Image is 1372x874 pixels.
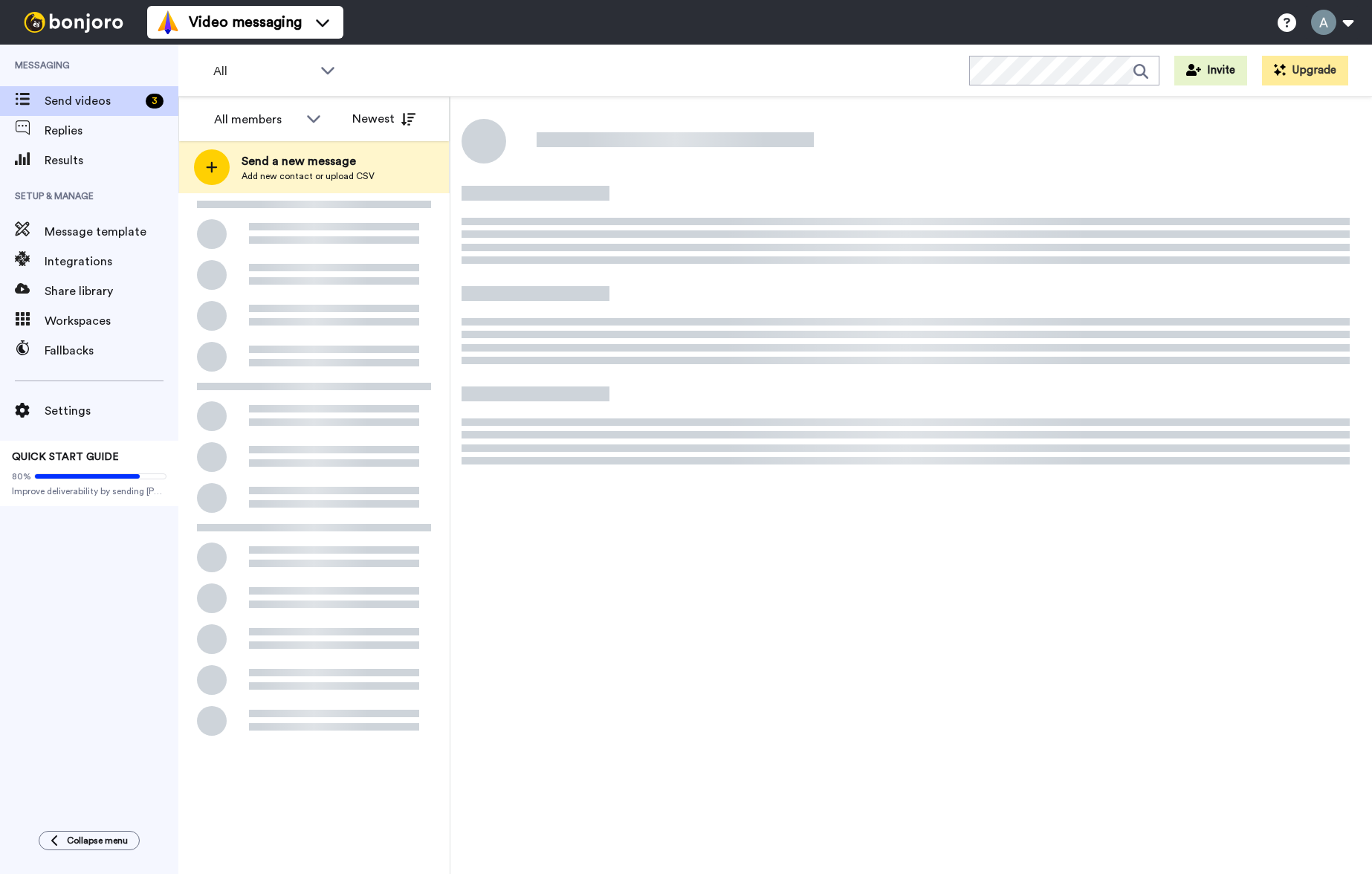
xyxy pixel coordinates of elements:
span: QUICK START GUIDE [12,452,119,462]
span: Fallbacks [45,342,178,360]
span: Send a new message [242,152,375,170]
button: Invite [1174,56,1247,85]
span: All [213,62,313,80]
span: Add new contact or upload CSV [242,170,375,182]
img: vm-color.svg [156,10,180,34]
div: All members [214,111,299,129]
span: Video messaging [189,12,302,33]
button: Collapse menu [39,831,140,850]
img: bj-logo-header-white.svg [18,12,129,33]
button: Upgrade [1262,56,1348,85]
span: Settings [45,402,178,420]
span: Share library [45,282,178,300]
span: Integrations [45,253,178,271]
span: Message template [45,223,178,241]
button: Newest [341,104,427,134]
span: Send videos [45,92,140,110]
span: 80% [12,470,31,482]
span: Collapse menu [67,835,128,847]
span: Replies [45,122,178,140]
span: Results [45,152,178,169]
div: 3 [146,94,164,109]
span: Workspaces [45,312,178,330]
span: Improve deliverability by sending [PERSON_NAME]’s from your own email [12,485,166,497]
